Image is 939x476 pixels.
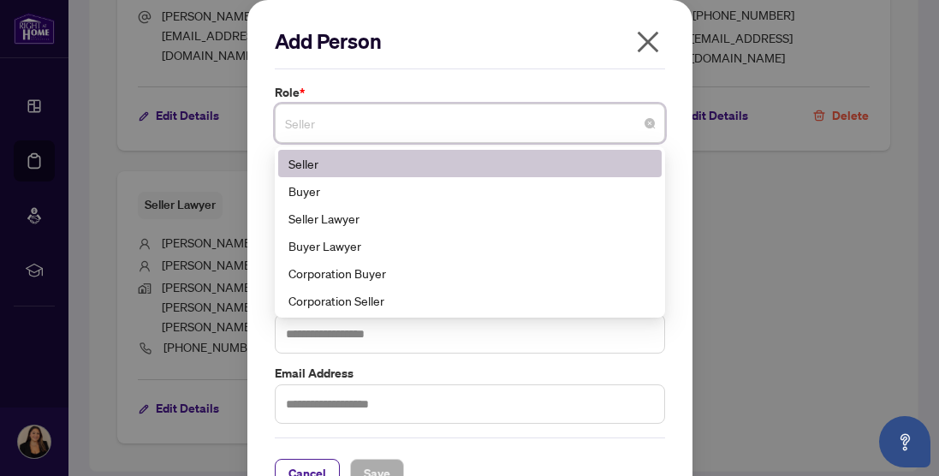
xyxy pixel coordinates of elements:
[275,83,665,102] label: Role
[278,150,662,177] div: Seller
[275,364,665,383] label: Email Address
[278,205,662,232] div: Seller Lawyer
[288,291,651,310] div: Corporation Seller
[879,416,930,467] button: Open asap
[278,287,662,314] div: Corporation Seller
[278,232,662,259] div: Buyer Lawyer
[634,28,662,56] span: close
[288,209,651,228] div: Seller Lawyer
[645,118,655,128] span: close-circle
[288,181,651,200] div: Buyer
[288,236,651,255] div: Buyer Lawyer
[288,264,651,283] div: Corporation Buyer
[278,259,662,287] div: Corporation Buyer
[285,107,655,140] span: Seller
[278,177,662,205] div: Buyer
[275,27,665,55] h2: Add Person
[288,154,651,173] div: Seller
